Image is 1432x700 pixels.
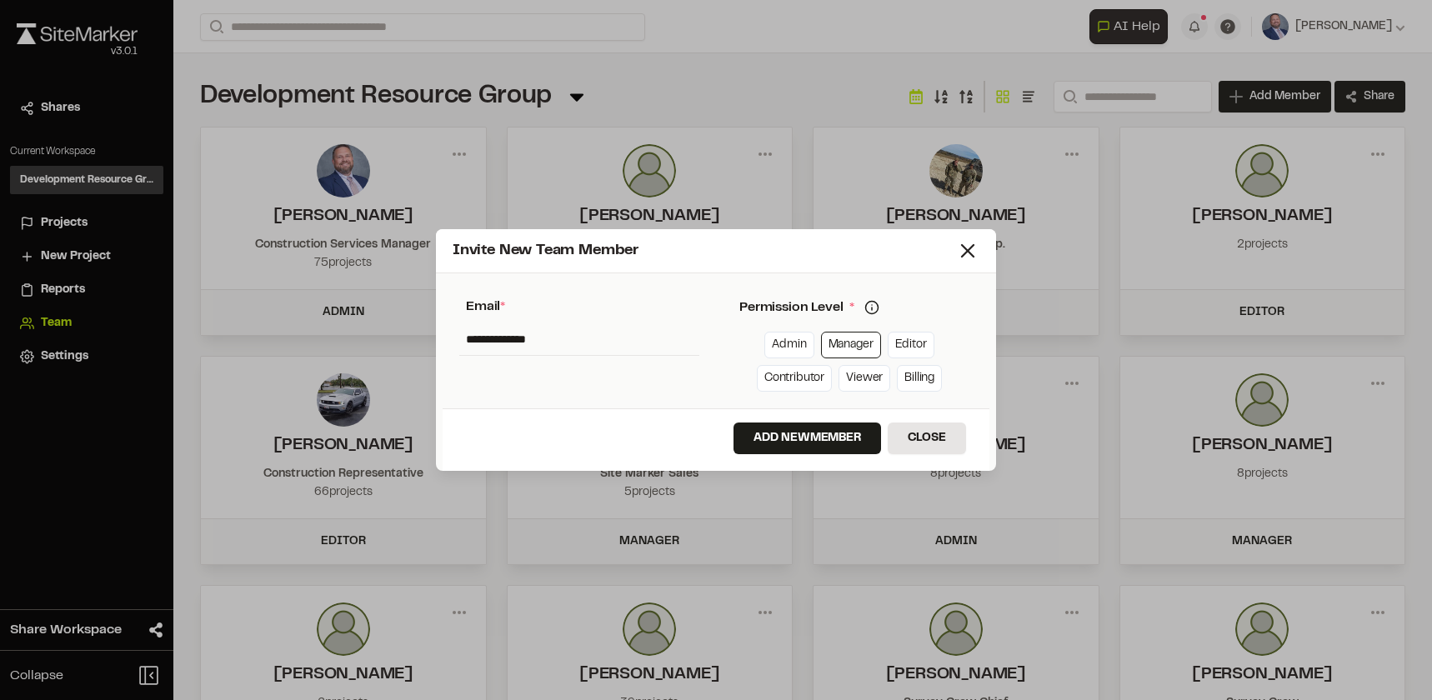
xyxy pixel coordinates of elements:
[459,297,699,317] div: Email
[897,365,942,392] a: Billing
[764,332,814,358] a: Admin
[734,422,881,454] button: Add NewMember
[888,332,934,358] a: Editor
[757,365,832,392] a: Contributor
[839,365,890,392] a: Viewer
[453,240,956,262] div: Invite New Team Member
[821,332,881,358] a: Manager
[733,297,973,318] div: Permission Level
[888,422,966,454] button: Close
